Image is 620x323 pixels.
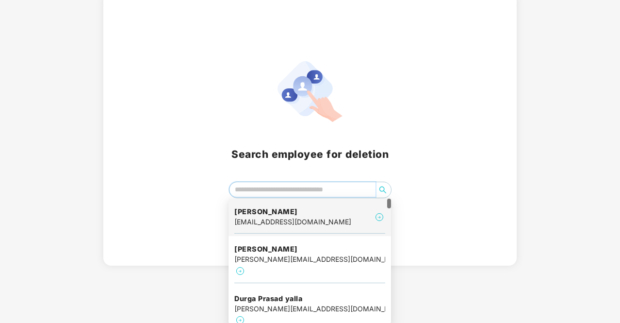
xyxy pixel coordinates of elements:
img: svg+xml;base64,PHN2ZyB4bWxucz0iaHR0cDovL3d3dy53My5vcmcvMjAwMC9zdmciIHdpZHRoPSIyNCIgaGVpZ2h0PSIyNC... [234,265,246,277]
h4: [PERSON_NAME] [234,244,385,254]
span: search [375,186,391,194]
button: search [375,182,391,198]
img: svg+xml;base64,PHN2ZyB4bWxucz0iaHR0cDovL3d3dy53My5vcmcvMjAwMC9zdmciIHdpZHRoPSIyNCIgaGVpZ2h0PSIyNC... [374,211,385,223]
h4: [PERSON_NAME] [234,207,351,217]
div: [EMAIL_ADDRESS][DOMAIN_NAME] [234,217,351,227]
div: [PERSON_NAME][EMAIL_ADDRESS][DOMAIN_NAME] [234,254,385,265]
h4: Durga Prasad yalla [234,294,385,304]
h2: Search employee for deletion [115,146,505,162]
img: svg+xml;base64,PHN2ZyB4bWxucz0iaHR0cDovL3d3dy53My5vcmcvMjAwMC9zdmciIHhtbG5zOnhsaW5rPSJodHRwOi8vd3... [277,61,343,122]
div: [PERSON_NAME][EMAIL_ADDRESS][DOMAIN_NAME] [234,304,385,314]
